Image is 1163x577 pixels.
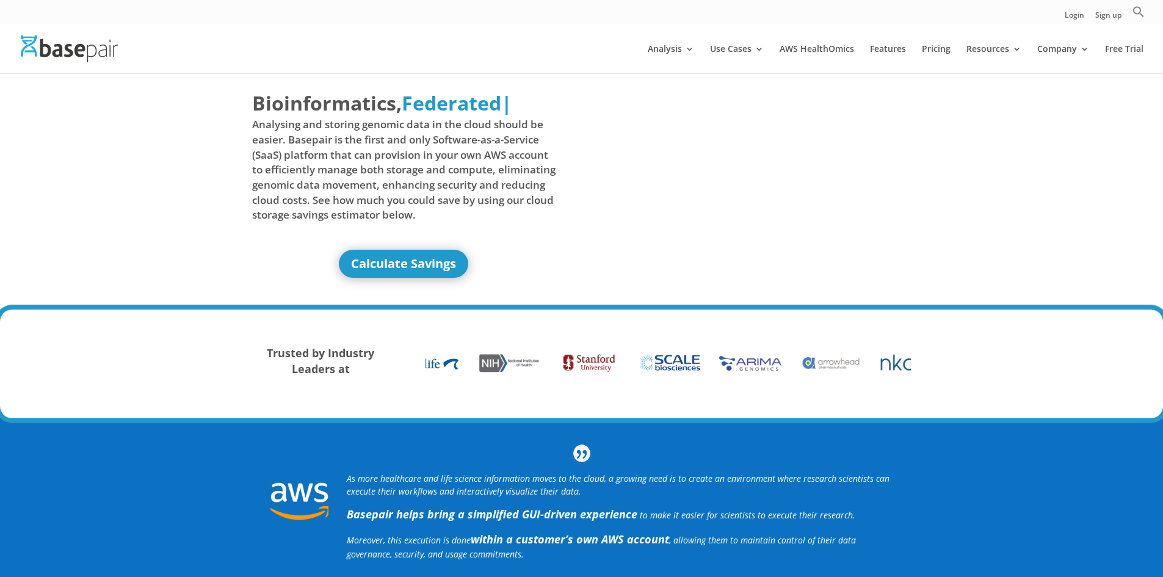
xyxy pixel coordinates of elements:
a: Analysis [648,45,694,73]
a: Resources [966,45,1021,73]
span: Moreover, this execution is done , allowing them to maintain control of their data governance, se... [347,534,856,560]
a: Features [870,45,906,73]
iframe: Basepair - NGS Analysis Simplified [591,89,895,260]
a: Sign up [1095,12,1121,24]
strong: Trusted by Industry Leaders at [267,346,374,376]
span: Bioinformatics, [252,89,402,117]
a: Use Cases [710,45,764,73]
svg: Search [1132,5,1145,18]
span: to make it easier for scientists to execute their research. [640,509,855,521]
a: Search Icon Link [1132,5,1145,24]
i: As more healthcare and life science information moves to the cloud, a growing need is to create a... [347,473,889,497]
iframe: Drift Widget Chat Controller [929,489,1148,562]
span: Analysing and storing genomic data in the cloud should be easier. Basepair is the first and only ... [252,117,556,222]
strong: Basepair helps bring a simplified GUI-driven experience [347,507,637,521]
span: Federated [402,90,501,116]
a: Calculate Savings [339,250,468,278]
a: Free Trial [1105,45,1143,73]
b: within a customer’s own AWS account [471,532,669,546]
span: | [501,90,512,116]
a: Pricing [922,45,951,73]
a: Company [1037,45,1089,73]
a: AWS HealthOmics [780,45,854,73]
img: Basepair [21,35,118,62]
a: Login [1065,12,1084,24]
